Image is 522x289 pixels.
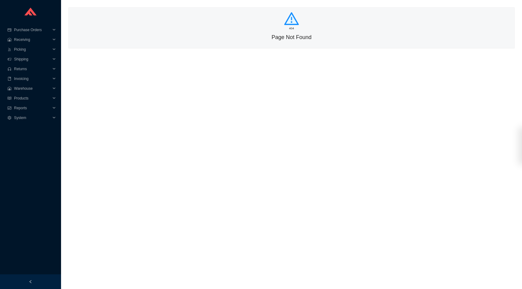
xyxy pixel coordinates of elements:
span: read [7,96,12,100]
h2: Page Not Found [271,33,311,42]
span: customer-service [7,67,12,71]
span: System [14,113,51,123]
span: Invoicing [14,74,51,84]
span: Warehouse [14,84,51,93]
span: Returns [14,64,51,74]
span: credit-card [7,28,12,32]
span: Purchase Orders [14,25,51,35]
span: fund [7,106,12,110]
span: setting [7,116,12,120]
span: Receiving [14,35,51,45]
span: Picking [14,45,51,54]
span: Products [14,93,51,103]
h1: 404 [289,26,294,31]
span: Reports [14,103,51,113]
span: Shipping [14,54,51,64]
span: warning [284,11,299,26]
span: left [29,280,32,284]
span: book [7,77,12,81]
